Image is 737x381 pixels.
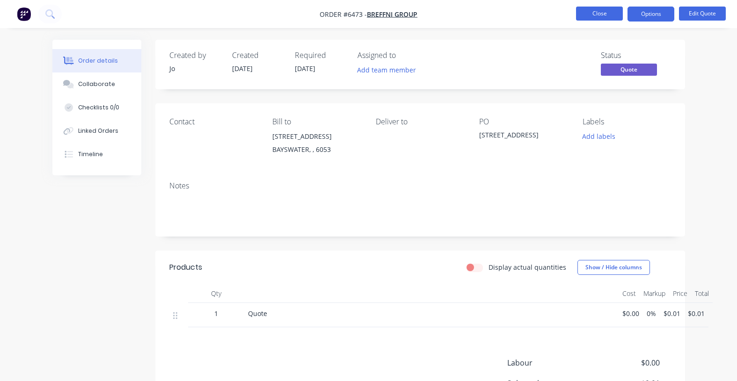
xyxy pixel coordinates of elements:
a: Breffni Group [367,10,417,19]
div: Linked Orders [78,127,118,135]
div: Order details [78,57,118,65]
span: $0.01 [688,309,705,318]
div: Checklists 0/0 [78,103,119,112]
button: Edit Quote [679,7,726,21]
button: Add team member [352,64,421,76]
span: Quote [248,309,267,318]
div: PO [479,117,568,126]
div: Created [232,51,284,60]
div: BAYSWATER, , 6053 [272,143,361,156]
button: Show / Hide columns [577,260,650,275]
span: Labour [507,357,591,368]
button: Close [576,7,623,21]
div: Collaborate [78,80,115,88]
button: Quote [601,64,657,78]
span: [DATE] [232,64,253,73]
button: Options [628,7,674,22]
button: Checklists 0/0 [52,96,141,119]
div: Total [691,284,713,303]
span: $0.00 [590,357,659,368]
button: Collaborate [52,72,141,96]
div: Notes [169,181,671,190]
div: Required [295,51,346,60]
div: [STREET_ADDRESS] [479,130,568,143]
div: Created by [169,51,221,60]
span: $0.00 [622,309,639,318]
div: Bill to [272,117,361,126]
span: 0% [647,309,656,318]
label: Display actual quantities [489,262,566,272]
div: Qty [188,284,244,303]
div: [STREET_ADDRESS] [272,130,361,143]
div: Labels [583,117,671,126]
div: [STREET_ADDRESS]BAYSWATER, , 6053 [272,130,361,160]
div: Timeline [78,150,103,158]
button: Linked Orders [52,119,141,143]
div: Contact [169,117,258,126]
span: [DATE] [295,64,315,73]
div: Assigned to [358,51,451,60]
span: Quote [601,64,657,75]
button: Timeline [52,143,141,166]
div: Products [169,262,202,273]
div: Jo [169,64,221,73]
div: Deliver to [376,117,464,126]
div: Cost [619,284,640,303]
div: Status [601,51,671,60]
span: $0.01 [664,309,680,318]
div: Price [669,284,691,303]
div: Markup [640,284,669,303]
button: Add team member [358,64,421,76]
span: Order #6473 - [320,10,367,19]
button: Order details [52,49,141,72]
span: 1 [214,309,218,318]
button: Add labels [577,130,620,143]
img: Factory [17,7,31,21]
